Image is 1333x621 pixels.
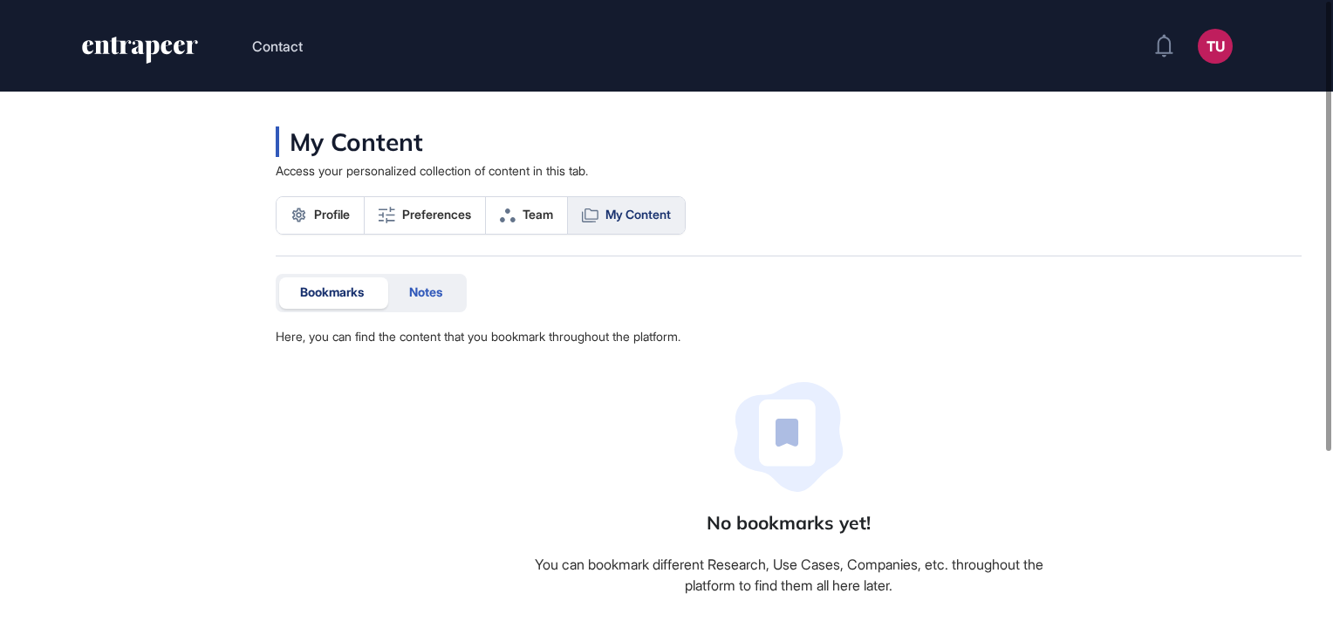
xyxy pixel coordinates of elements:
[80,37,200,70] a: entrapeer-logo
[568,197,685,234] a: My Content
[402,208,471,222] span: Preferences
[365,197,486,234] a: Preferences
[525,554,1052,596] div: You can bookmark different Research, Use Cases, Companies, etc. throughout the platform to find t...
[252,35,303,58] button: Contact
[605,208,671,222] span: My Content
[276,330,680,344] div: Here, you can find the content that you bookmark throughout the platform.
[277,197,365,234] a: Profile
[1198,29,1233,64] button: TU
[707,509,871,537] div: No bookmarks yet!
[300,285,364,299] span: Bookmarks
[314,208,350,222] span: Profile
[523,208,553,222] span: Team
[276,126,423,157] div: My Content
[276,164,588,178] div: Access your personalized collection of content in this tab.
[409,285,442,299] span: Notes
[486,197,568,234] a: Team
